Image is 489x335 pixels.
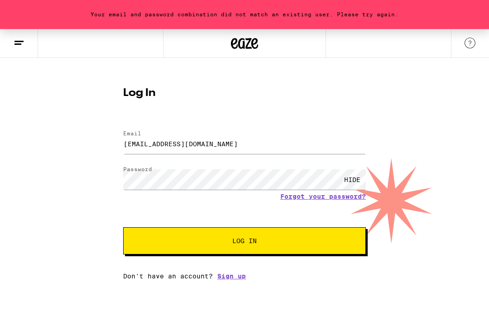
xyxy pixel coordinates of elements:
span: Hi. Need any help? [5,6,65,14]
h1: Log In [123,88,366,99]
input: Email [123,134,366,154]
a: Forgot your password? [280,193,366,200]
label: Password [123,166,152,172]
button: Log In [123,227,366,254]
span: Log In [232,238,257,244]
div: Don't have an account? [123,273,366,280]
label: Email [123,130,141,136]
a: Sign up [217,273,246,280]
div: HIDE [339,169,366,190]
